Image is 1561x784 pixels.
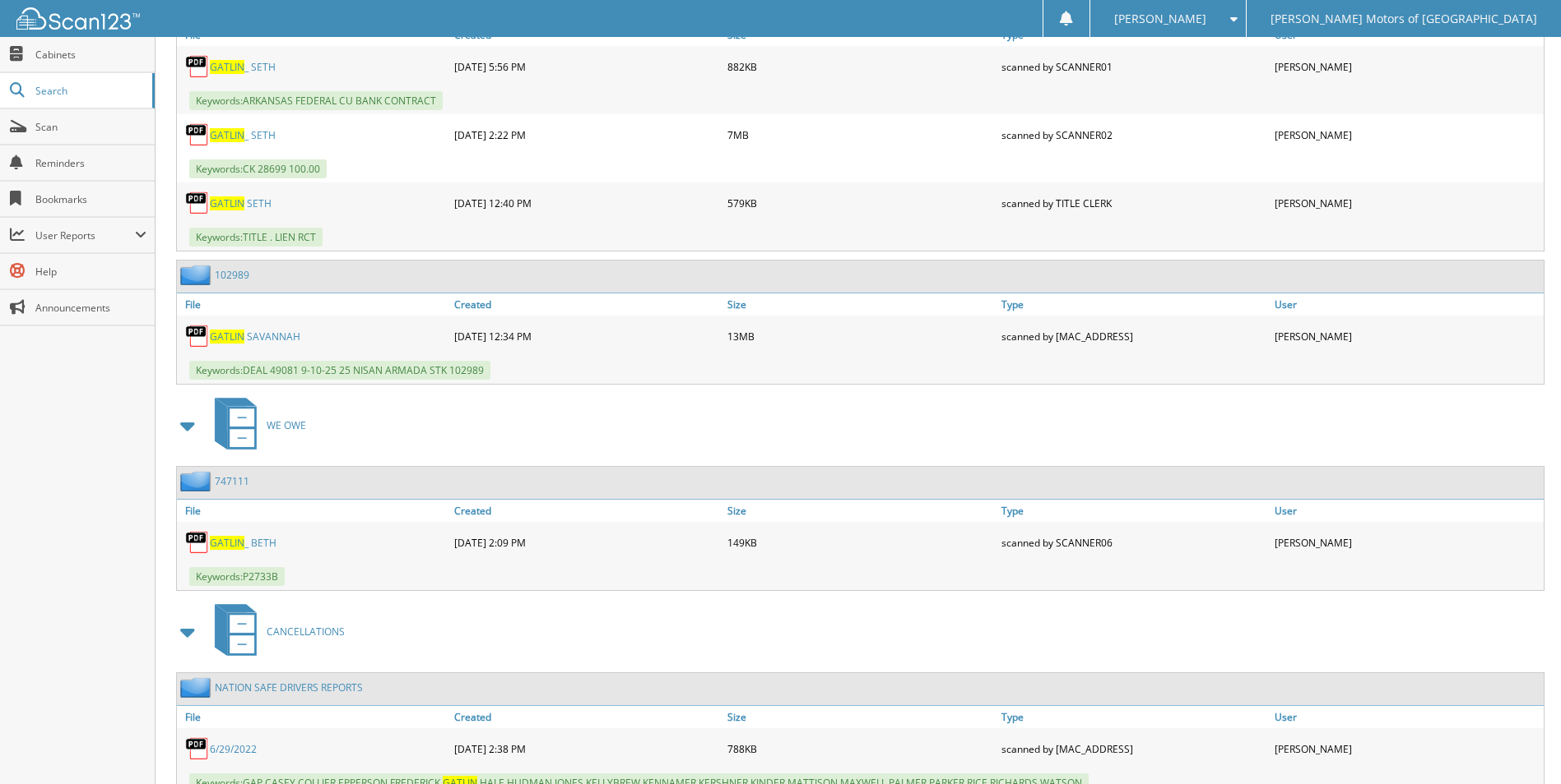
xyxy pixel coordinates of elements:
span: Bookmarks [35,192,146,206]
a: Size [723,706,997,728]
a: CANCELLATIONS [205,599,345,664]
span: [PERSON_NAME] Motors of [GEOGRAPHIC_DATA] [1271,14,1537,24]
span: [PERSON_NAME] [1114,14,1206,24]
img: folder2.png [180,471,215,491]
span: Reminders [35,156,146,170]
img: PDF.png [185,530,210,555]
a: Size [723,293,997,316]
a: WE OWE [205,393,306,458]
div: [PERSON_NAME] [1271,320,1544,353]
img: PDF.png [185,122,210,147]
a: 747111 [215,474,249,488]
a: Size [723,500,997,522]
a: GATLIN SAVANNAH [210,330,300,344]
a: File [177,293,450,316]
span: Keywords: P 2 7 3 3 B [189,567,285,586]
span: G A T L I N [210,196,244,210]
div: [PERSON_NAME] [1271,50,1544,83]
div: scanned by TITLE CLERK [997,187,1271,219]
img: folder2.png [180,677,215,698]
span: C A N C E L L A T I O N S [267,625,345,639]
a: Type [997,293,1271,316]
img: PDF.png [185,736,210,761]
div: 579KB [723,187,997,219]
span: G A T L I N [210,60,244,74]
a: NATION SAFE DRIVERS REPORTS [215,680,363,694]
img: scan123-logo-white.svg [16,7,140,30]
a: File [177,500,450,522]
span: Keywords: A R K A N S A S F E D E R A L C U B A N K C O N T R A C T [189,91,443,110]
span: Scan [35,120,146,134]
div: [DATE] 2:09 PM [450,526,723,559]
a: Created [450,500,723,522]
div: [PERSON_NAME] [1271,118,1544,151]
img: PDF.png [185,324,210,348]
span: G A T L I N [210,536,244,550]
a: GATLIN_ SETH [210,60,276,74]
div: [DATE] 12:40 PM [450,187,723,219]
div: [DATE] 2:38 PM [450,732,723,765]
span: Cabinets [35,48,146,62]
span: Keywords: D E A L 4 9 0 8 1 9 - 1 0 - 2 5 2 5 N I S A N A R M A D A S T K 1 0 2 9 8 9 [189,361,490,380]
div: scanned by SCANNER06 [997,526,1271,559]
a: Created [450,293,723,316]
div: [PERSON_NAME] [1271,732,1544,765]
span: Keywords: C K 2 8 6 9 9 1 0 0 . 0 0 [189,159,327,178]
span: G A T L I N [210,330,244,344]
span: Announcements [35,301,146,315]
a: GATLIN_ SETH [210,128,276,142]
a: 102989 [215,268,249,282]
div: [DATE] 5:56 PM [450,50,723,83]
div: [DATE] 12:34 PM [450,320,723,353]
div: scanned by SCANNER02 [997,118,1271,151]
a: Created [450,706,723,728]
a: File [177,706,450,728]
a: GATLIN SETH [210,196,272,210]
span: Keywords: T I T L E . L I E N R C T [189,228,323,247]
a: User [1271,500,1544,522]
a: 6/29/2022 [210,742,257,756]
div: 7MB [723,118,997,151]
img: PDF.png [185,191,210,215]
a: User [1271,293,1544,316]
iframe: Chat Widget [1479,705,1561,784]
img: PDF.png [185,54,210,79]
a: User [1271,706,1544,728]
span: User Reports [35,228,135,242]
span: W E O W E [267,418,306,432]
span: Search [35,84,144,98]
div: scanned by SCANNER01 [997,50,1271,83]
div: 882KB [723,50,997,83]
div: 788KB [723,732,997,765]
span: Help [35,265,146,279]
div: scanned by [MAC_ADDRESS] [997,732,1271,765]
a: Type [997,706,1271,728]
div: scanned by [MAC_ADDRESS] [997,320,1271,353]
img: folder2.png [180,265,215,285]
div: 13MB [723,320,997,353]
div: [PERSON_NAME] [1271,187,1544,219]
div: [PERSON_NAME] [1271,526,1544,559]
a: Type [997,500,1271,522]
div: 149KB [723,526,997,559]
div: [DATE] 2:22 PM [450,118,723,151]
span: G A T L I N [210,128,244,142]
a: GATLIN_ BETH [210,536,276,550]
